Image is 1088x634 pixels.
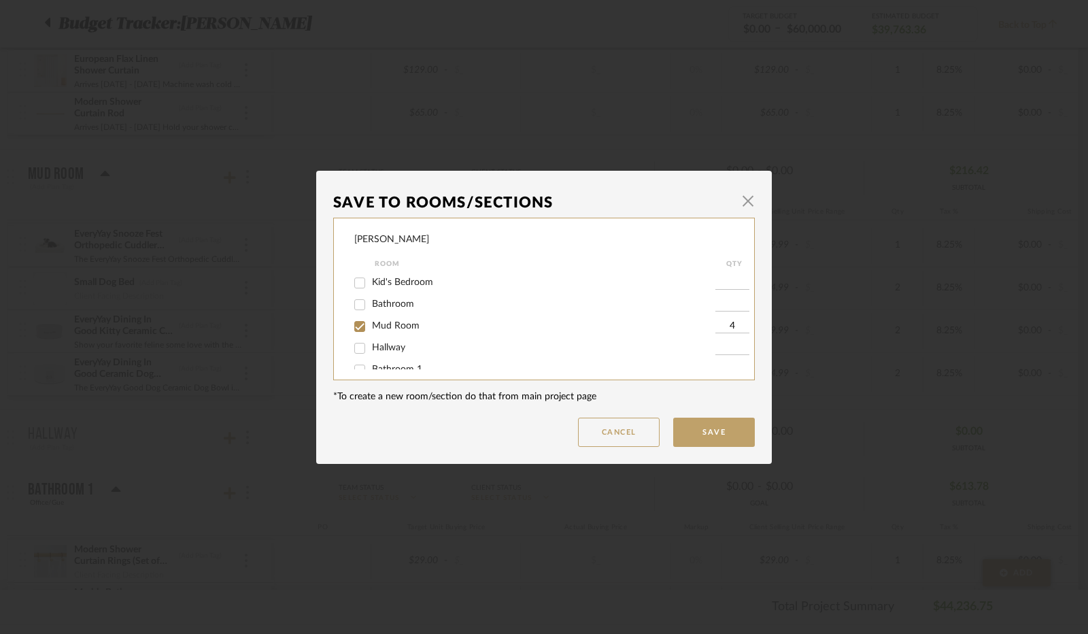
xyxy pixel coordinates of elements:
span: Bathroom 1 [372,365,422,374]
div: [PERSON_NAME] [354,233,429,247]
span: Mud Room [372,321,420,331]
span: Bathroom [372,299,414,309]
span: Kid's Bedroom [372,278,433,287]
button: Cancel [578,418,660,447]
div: QTY [715,256,753,272]
button: Close [734,188,762,215]
div: Save To Rooms/Sections [333,188,734,218]
button: Save [673,418,755,447]
div: Room [375,256,715,272]
span: Hallway [372,343,405,352]
div: *To create a new room/section do that from main project page [333,390,755,404]
dialog-header: Save To Rooms/Sections [333,188,755,218]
